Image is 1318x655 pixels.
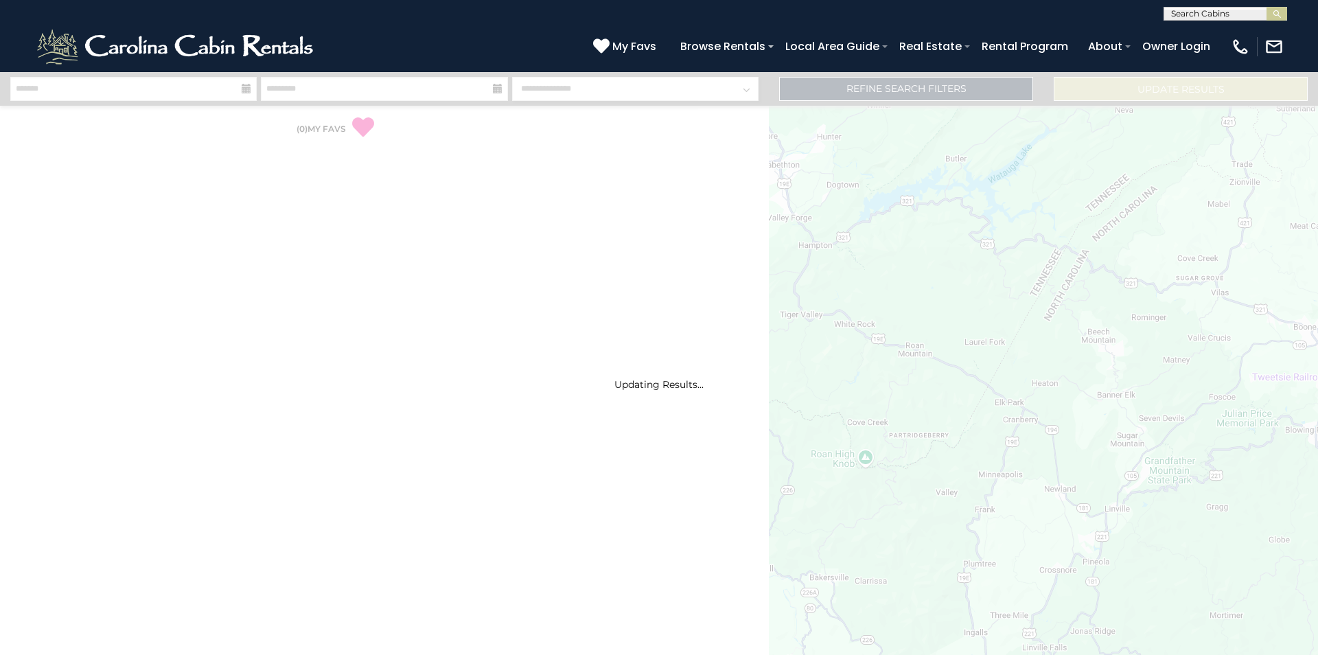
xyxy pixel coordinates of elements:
a: Real Estate [892,34,969,58]
a: Local Area Guide [778,34,886,58]
img: White-1-2.png [34,26,319,67]
a: Owner Login [1135,34,1217,58]
img: mail-regular-white.png [1264,37,1284,56]
a: About [1081,34,1129,58]
span: My Favs [612,38,656,55]
a: My Favs [593,38,660,56]
a: Browse Rentals [673,34,772,58]
a: Rental Program [975,34,1075,58]
img: phone-regular-white.png [1231,37,1250,56]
